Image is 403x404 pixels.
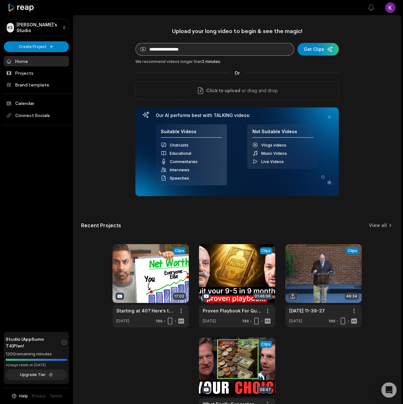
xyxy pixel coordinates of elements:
h2: Recent Projects [81,222,121,229]
a: Calendar [4,98,69,108]
button: Help [11,393,28,399]
p: [PERSON_NAME]'s Studio [17,22,60,33]
span: Connect Socials [4,110,69,121]
span: Educational [170,151,191,156]
span: Speeches [170,176,189,181]
p: or drag and drop [240,87,278,94]
div: KS [7,23,14,32]
div: *Usage resets on [DATE] [6,363,67,367]
h4: Not Suitable Videos [252,129,313,138]
button: Create Project [4,41,69,52]
button: Get Clips [297,43,339,56]
h1: Upload your long video to begin & see the magic! [135,27,339,35]
a: Home [4,56,69,66]
a: Terms [50,393,62,399]
span: Chatcasts [170,143,188,147]
span: Interviews [170,168,189,172]
span: Or [229,70,245,76]
a: [DATE] 11-39-27 [289,307,325,314]
a: Proven Playbook For Quitting Your 9-5 [DATE]! (Fastest Way To Financial Freedom) [PERSON_NAME] [203,307,261,314]
span: Studio (AppSumo T4) Plan! [6,336,61,349]
a: Projects [4,68,69,78]
span: Vlogs videos [261,143,286,147]
span: Commentaries [170,159,198,164]
h4: Suitable Videos [161,129,222,138]
span: Music Videos [261,151,287,156]
span: Click to upload [206,87,240,94]
a: Starting at 40? Here’s the Exact Investing Plan I’d Use [116,307,175,314]
button: Upgrade Tier [6,369,67,380]
span: 2 minutes [202,59,220,64]
div: Open Intercom Messenger [381,382,397,398]
h3: Our AI performs best with TALKING videos: [156,113,318,118]
a: Brand template [4,79,69,90]
a: Privacy [32,393,46,399]
span: Help [19,393,28,399]
span: Live Videos [261,159,284,164]
div: We recommend videos longer than . [135,59,339,65]
div: 1200 remaining minutes [6,351,67,357]
a: View all [369,222,387,229]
